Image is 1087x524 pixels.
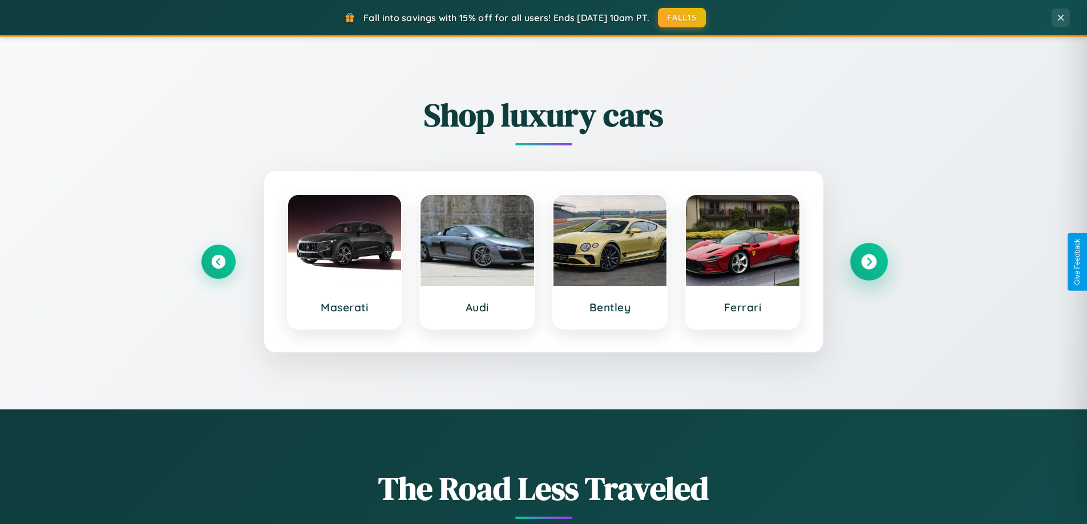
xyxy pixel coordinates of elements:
[201,466,886,510] h1: The Road Less Traveled
[363,12,649,23] span: Fall into savings with 15% off for all users! Ends [DATE] 10am PT.
[1073,239,1081,285] div: Give Feedback
[432,300,523,314] h3: Audi
[697,300,788,314] h3: Ferrari
[300,300,390,314] h3: Maserati
[201,93,886,137] h2: Shop luxury cars
[658,8,706,27] button: FALL15
[565,300,656,314] h3: Bentley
